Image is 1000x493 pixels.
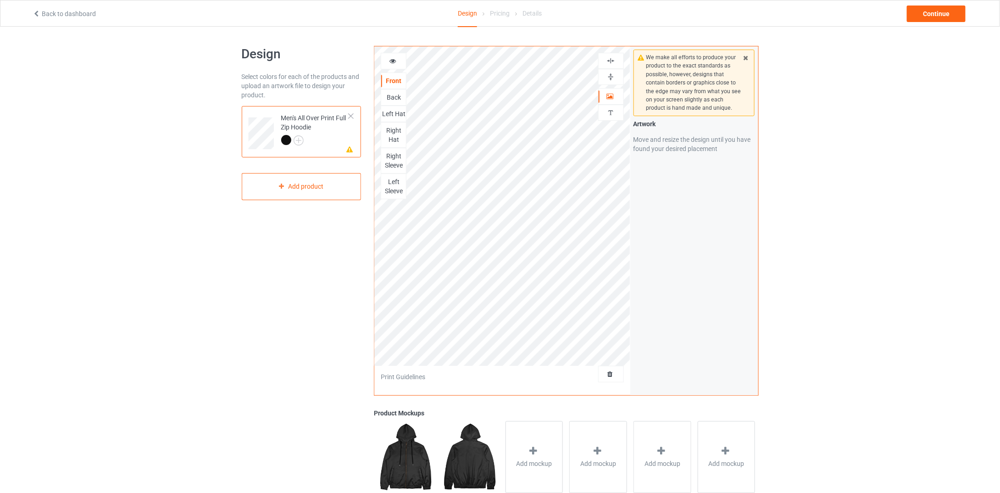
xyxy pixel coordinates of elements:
div: Details [523,0,542,26]
span: Add mockup [517,459,552,468]
div: Left Sleeve [381,177,406,196]
div: Product Mockups [374,409,758,418]
span: Add mockup [580,459,616,468]
div: We make all efforts to produce your product to the exact standards as possible, however, designs ... [646,53,742,112]
div: Right Hat [381,126,406,144]
img: svg%3E%0A [606,108,615,117]
h1: Design [242,46,361,62]
div: Pricing [490,0,510,26]
div: Print Guidelines [381,372,425,381]
div: Front [381,76,406,85]
div: Left Hat [381,109,406,118]
span: Add mockup [709,459,744,468]
img: svg%3E%0A [606,56,615,65]
div: Right Sleeve [381,151,406,170]
span: Add mockup [644,459,680,468]
div: Men's All Over Print Full Zip Hoodie [281,113,350,145]
div: Add product [242,173,361,200]
div: Add mockup [569,421,627,493]
div: Artwork [633,119,755,129]
img: svg%3E%0A [606,73,615,81]
div: Design [458,0,477,27]
img: svg+xml;base64,PD94bWwgdmVyc2lvbj0iMS4wIiBlbmNvZGluZz0iVVRGLTgiPz4KPHN2ZyB3aWR0aD0iMjJweCIgaGVpZ2... [294,135,304,146]
div: Add mockup [506,421,563,493]
div: Men's All Over Print Full Zip Hoodie [242,106,361,157]
div: Add mockup [698,421,756,493]
a: Back to dashboard [33,10,96,17]
div: Back [381,93,406,102]
div: Move and resize the design until you have found your desired placement [633,135,755,153]
img: regular.jpg [377,421,434,493]
img: regular.jpg [441,421,499,493]
div: Continue [907,6,966,22]
div: Add mockup [633,421,691,493]
div: Select colors for each of the products and upload an artwork file to design your product. [242,72,361,100]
